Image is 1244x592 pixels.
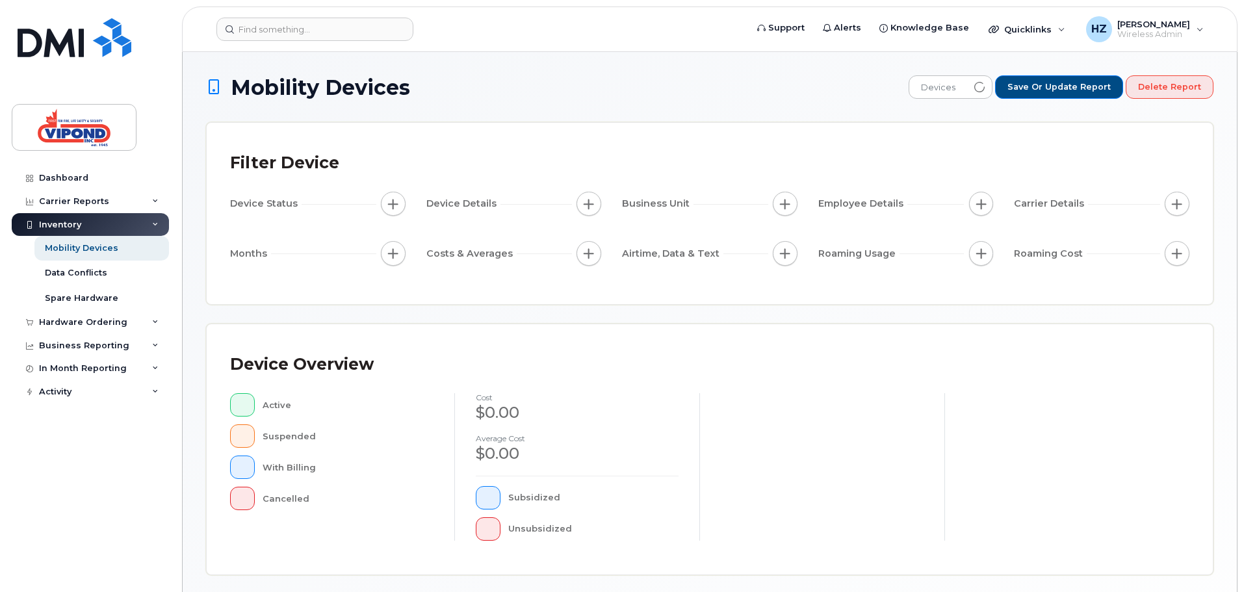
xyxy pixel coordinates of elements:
span: Save or Update Report [1007,81,1111,93]
h4: Average cost [476,434,679,443]
button: Save or Update Report [995,75,1123,99]
span: Roaming Cost [1014,247,1087,261]
span: Business Unit [622,197,693,211]
div: $0.00 [476,402,679,424]
div: Unsubsidized [508,517,679,541]
span: Airtime, Data & Text [622,247,723,261]
span: Device Details [426,197,500,211]
span: Roaming Usage [818,247,900,261]
h4: cost [476,393,679,402]
div: Subsidized [508,486,679,509]
span: Device Status [230,197,302,211]
span: Carrier Details [1014,197,1088,211]
div: Filter Device [230,146,339,180]
span: Devices [909,76,967,99]
div: $0.00 [476,443,679,465]
span: Employee Details [818,197,907,211]
div: Device Overview [230,348,374,381]
span: Months [230,247,271,261]
div: With Billing [263,456,434,479]
span: Delete Report [1138,81,1201,93]
div: Cancelled [263,487,434,510]
span: Mobility Devices [231,76,410,99]
div: Active [263,393,434,417]
button: Delete Report [1126,75,1213,99]
div: Suspended [263,424,434,448]
span: Costs & Averages [426,247,517,261]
